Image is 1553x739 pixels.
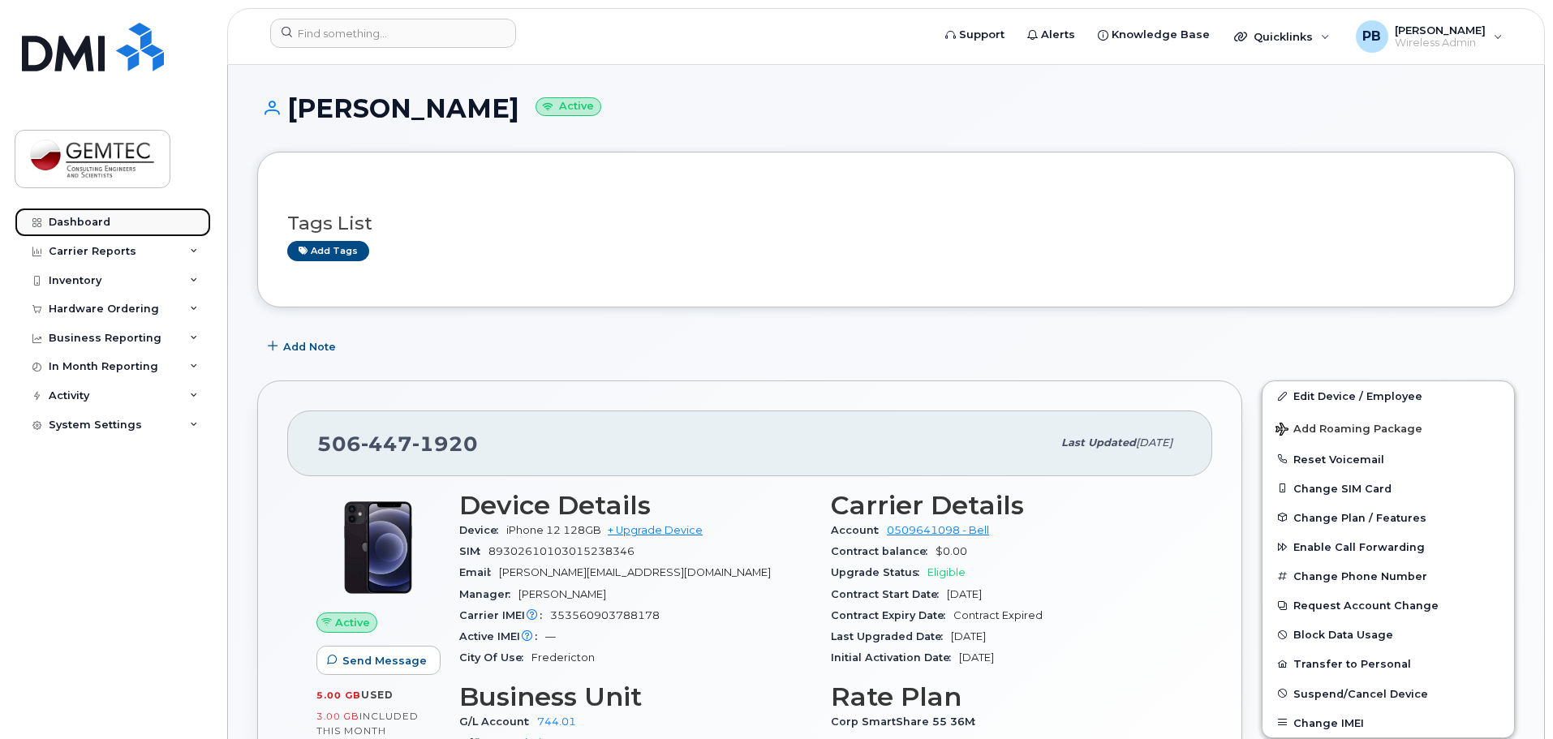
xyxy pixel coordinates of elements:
[545,630,556,642] span: —
[257,332,350,361] button: Add Note
[1263,561,1514,591] button: Change Phone Number
[1293,541,1425,553] span: Enable Call Forwarding
[316,711,359,722] span: 3.00 GB
[1263,503,1514,532] button: Change Plan / Features
[1263,445,1514,474] button: Reset Voicemail
[1263,411,1514,445] button: Add Roaming Package
[459,651,531,664] span: City Of Use
[831,609,953,621] span: Contract Expiry Date
[459,545,488,557] span: SIM
[459,630,545,642] span: Active IMEI
[1136,436,1172,449] span: [DATE]
[1263,708,1514,737] button: Change IMEI
[959,651,994,664] span: [DATE]
[531,651,595,664] span: Fredericton
[287,241,369,261] a: Add tags
[831,588,947,600] span: Contract Start Date
[608,524,703,536] a: + Upgrade Device
[1263,620,1514,649] button: Block Data Usage
[1276,423,1422,438] span: Add Roaming Package
[537,715,576,728] a: 744.01
[361,689,394,701] span: used
[831,682,1183,711] h3: Rate Plan
[412,432,478,456] span: 1920
[316,646,441,675] button: Send Message
[1061,436,1136,449] span: Last updated
[831,491,1183,520] h3: Carrier Details
[927,566,966,578] span: Eligible
[831,630,951,642] span: Last Upgraded Date
[953,609,1043,621] span: Contract Expired
[831,651,959,664] span: Initial Activation Date
[499,566,771,578] span: [PERSON_NAME][EMAIL_ADDRESS][DOMAIN_NAME]
[536,97,601,116] small: Active
[459,682,811,711] h3: Business Unit
[459,715,537,728] span: G/L Account
[459,524,506,536] span: Device
[518,588,606,600] span: [PERSON_NAME]
[329,499,427,596] img: iPhone_12.jpg
[506,524,601,536] span: iPhone 12 128GB
[1263,649,1514,678] button: Transfer to Personal
[361,432,412,456] span: 447
[459,609,550,621] span: Carrier IMEI
[947,588,982,600] span: [DATE]
[1293,511,1426,523] span: Change Plan / Features
[1263,381,1514,410] a: Edit Device / Employee
[317,432,478,456] span: 506
[316,690,361,701] span: 5.00 GB
[831,524,887,536] span: Account
[831,545,936,557] span: Contract balance
[1263,591,1514,620] button: Request Account Change
[283,339,336,354] span: Add Note
[459,588,518,600] span: Manager
[951,630,986,642] span: [DATE]
[831,715,983,728] span: Corp SmartShare 55 36M
[335,615,370,630] span: Active
[459,491,811,520] h3: Device Details
[936,545,967,557] span: $0.00
[488,545,635,557] span: 89302610103015238346
[1293,687,1428,699] span: Suspend/Cancel Device
[831,566,927,578] span: Upgrade Status
[1263,679,1514,708] button: Suspend/Cancel Device
[550,609,660,621] span: 353560903788178
[287,213,1485,234] h3: Tags List
[342,653,427,668] span: Send Message
[1263,532,1514,561] button: Enable Call Forwarding
[316,710,419,737] span: included this month
[459,566,499,578] span: Email
[1263,474,1514,503] button: Change SIM Card
[257,94,1515,122] h1: [PERSON_NAME]
[887,524,989,536] a: 0509641098 - Bell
